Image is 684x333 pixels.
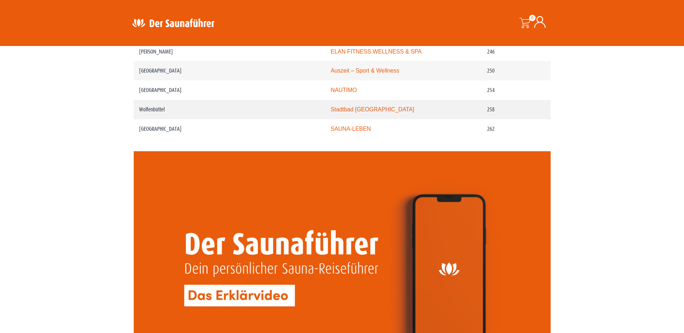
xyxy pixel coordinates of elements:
td: Wolfenbüttel [134,100,324,119]
td: [GEOGRAPHIC_DATA] [134,80,324,100]
td: [PERSON_NAME] [134,42,324,61]
td: 254 [482,80,551,100]
a: SAUNA-LEBEN [331,126,371,132]
td: 262 [482,119,551,139]
span: 0 [529,15,536,21]
a: NAUTIMO [331,87,357,93]
a: Auszeit – Sport & Wellness [331,68,399,74]
td: [GEOGRAPHIC_DATA] [134,61,324,80]
td: 250 [482,61,551,80]
td: 246 [482,42,551,61]
td: [GEOGRAPHIC_DATA] [134,119,324,139]
a: ELAN FITNESS WELLNESS & SPA [331,48,422,55]
td: 258 [482,100,551,119]
a: Stadtbad [GEOGRAPHIC_DATA] [331,106,414,112]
